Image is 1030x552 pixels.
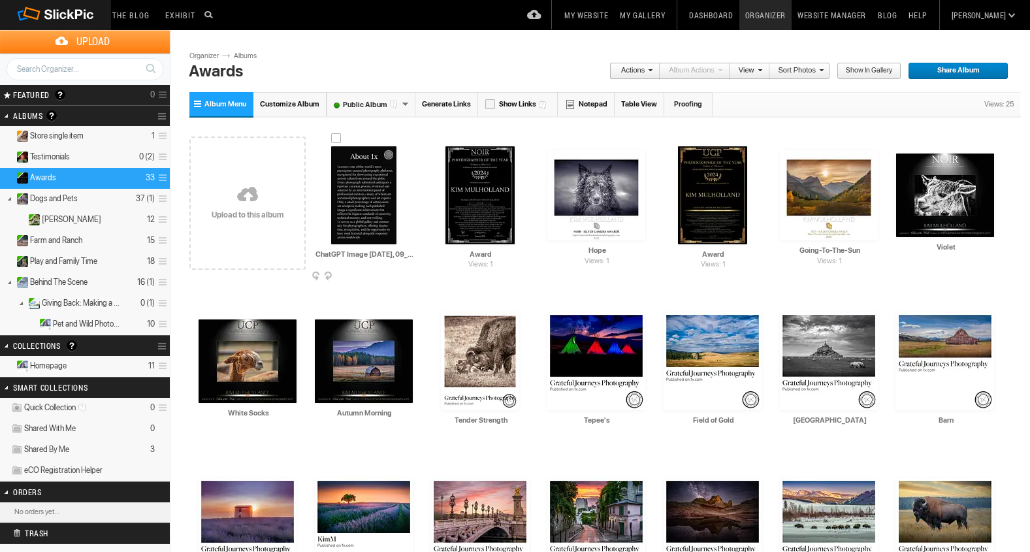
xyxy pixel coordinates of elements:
b: No orders yet... [14,508,60,516]
span: Share Album [908,63,999,80]
span: Testimonials [30,152,70,162]
input: Tepee's [547,414,647,426]
input: Field of Gold [664,414,763,426]
a: Expand [24,316,37,325]
a: Collapse [1,172,14,182]
input: Search Organizer... [7,58,163,80]
ins: Public Album [11,235,29,246]
input: Going-To-The-Sun [780,245,879,257]
a: Sort Photos [769,63,824,80]
img: KIM_M.webp [445,146,515,244]
input: White Socks [199,407,298,419]
span: Farm and Ranch [30,235,82,246]
span: Reggie [42,214,101,225]
img: ico_album_quick.png [11,402,23,414]
a: Expand [1,256,14,266]
ins: Unlisted Album [11,131,29,142]
ins: Public Album [11,172,29,184]
a: Expand [1,131,14,140]
input: Autumn Morning [315,407,414,419]
img: ico_album_coll.png [11,465,23,476]
span: Customize Album [260,100,319,108]
span: Views: 1 [678,259,748,270]
h2: Trash [13,523,135,543]
span: Dogs and Pets [30,193,78,204]
a: Generate Links [415,92,478,116]
a: Show Links [478,92,558,116]
img: KIM_M_%282%29.webp [896,154,994,237]
input: Mont Saint-Michel [780,414,879,426]
input: Barn [896,414,995,426]
span: Views: 1 [445,259,516,270]
a: Collection Options [157,337,170,355]
span: eCO Registration Helper [24,465,103,476]
span: Quick Collection [24,402,90,413]
a: Actions [609,63,652,80]
img: 2904248.webp [547,312,645,410]
a: Expand [1,361,14,370]
input: Award [431,248,530,260]
input: Award [664,248,763,260]
a: Search [138,57,163,80]
input: Hope [547,245,647,257]
img: KIM_%281%29_v2.webp [780,150,878,240]
span: Views: 1 [780,256,879,267]
span: Shared By Me [24,444,69,455]
img: KIMMULHOLLAND.webp [678,146,747,244]
a: Expand [1,152,14,161]
a: View [730,63,762,80]
a: Show in Gallery [837,63,901,80]
ins: Public Album [23,298,40,309]
span: Shared With Me [24,423,76,434]
img: 2780995.webp [896,312,994,410]
input: Tender Strength [431,414,530,426]
ins: Public Album [11,193,29,204]
span: Awards [30,172,56,183]
img: 3207490.webp [441,312,519,410]
span: Homepage [30,361,67,371]
ins: Public Collection [11,361,29,372]
input: ChatGPT Image Aug 10, 2025, 09_48_11 AM [315,248,414,260]
img: KIM_M_%281%29.webp [199,319,297,403]
span: Album Menu [204,100,246,108]
a: Notepad [558,92,615,116]
ins: Public Album [11,256,29,267]
span: Show in Gallery [837,63,892,80]
input: Violet [896,241,995,253]
span: Views: 1 [547,256,647,267]
a: Expand [1,235,14,245]
span: Giving Back: Making a Difference... [42,298,122,308]
h2: Albums [13,106,123,126]
input: Search photos on SlickPic... [202,7,218,22]
ins: Public Album [23,214,40,225]
ins: Public Album [11,277,29,288]
a: Collapse [12,295,30,311]
img: ico_album_coll.png [11,423,23,434]
h2: Smart Collections [13,378,123,397]
ins: Public Album [11,152,29,163]
span: Behind The Scene [30,277,88,287]
span: Upload [16,30,170,53]
a: Album Actions [660,63,722,80]
span: Pet and Wild Photography [53,319,121,329]
img: 3092889.webp [780,312,878,410]
a: Expand [13,211,25,221]
ins: Public Album [34,319,52,330]
a: Albums [231,51,270,61]
span: Play and Family Time [30,256,97,267]
font: Public Album [327,101,402,109]
a: Proofing [664,92,713,116]
a: Table View [615,92,664,116]
h2: Orders [13,482,123,502]
span: FEATURED [9,89,50,100]
img: ChatGPT_Image_Aug_10%2C_2025%2C_09_48_11_AM.webp [331,146,396,244]
img: KIM.webp [547,150,645,240]
img: KIM_M_-.webp [315,319,413,403]
div: Views: 25 [978,93,1020,116]
img: ico_album_coll.png [11,444,23,455]
h2: Collections [13,336,123,355]
img: 3246166.webp [664,312,762,410]
span: Store single item [30,131,84,141]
